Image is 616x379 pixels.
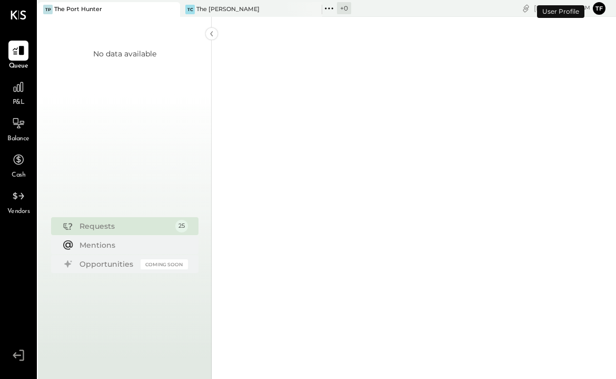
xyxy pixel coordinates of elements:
[581,4,590,12] span: am
[185,5,195,14] div: TC
[593,2,605,15] button: tf
[80,259,135,269] div: Opportunities
[337,2,351,14] div: + 0
[1,77,36,108] a: P&L
[13,98,25,108] span: P&L
[7,207,30,217] span: Vendors
[1,41,36,71] a: Queue
[7,134,29,144] span: Balance
[537,5,584,18] div: User Profile
[534,3,590,13] div: [DATE]
[1,150,36,180] a: Cash
[141,259,188,269] div: Coming Soon
[9,62,28,71] span: Queue
[521,3,531,14] div: copy link
[175,220,188,232] div: 25
[43,5,53,14] div: TP
[80,221,170,231] div: Requests
[1,113,36,144] a: Balance
[559,3,580,13] span: 1 : 38
[54,5,102,14] div: The Port Hunter
[93,48,156,59] div: No data available
[12,171,25,180] span: Cash
[196,5,260,14] div: The [PERSON_NAME]
[1,186,36,217] a: Vendors
[80,240,183,250] div: Mentions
